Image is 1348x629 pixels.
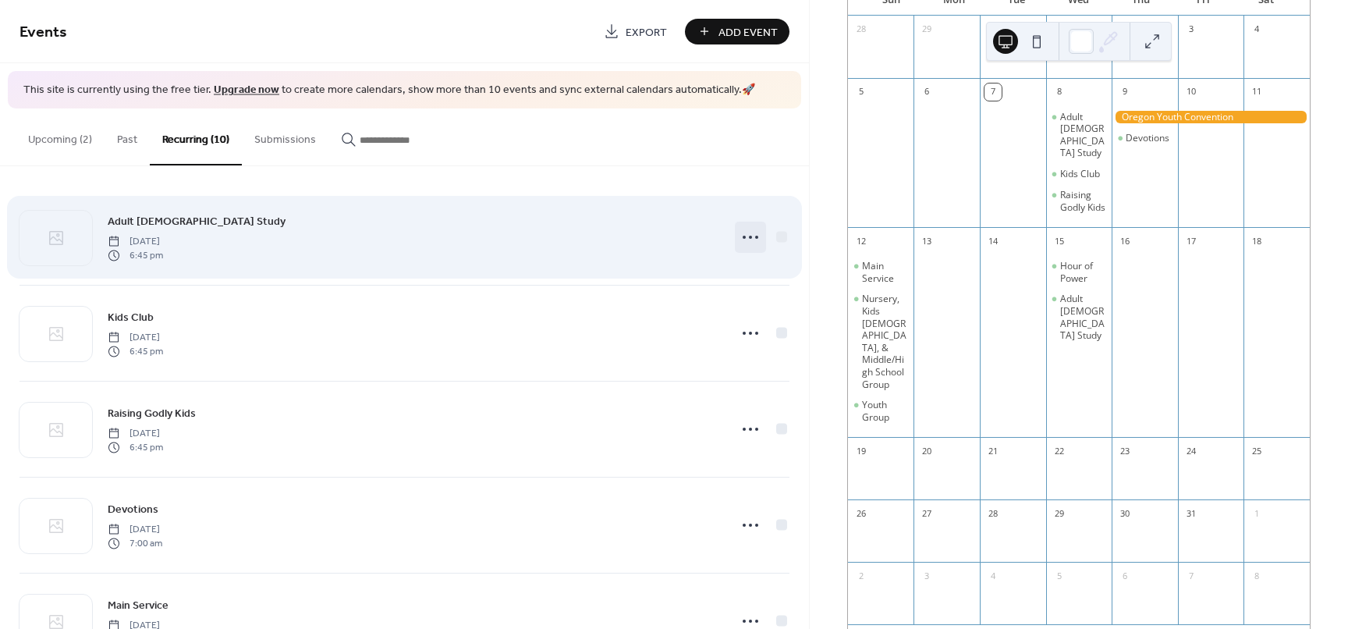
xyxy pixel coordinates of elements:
[108,234,163,248] span: [DATE]
[1183,233,1200,250] div: 17
[108,501,158,517] span: Devotions
[108,441,163,455] span: 6:45 pm
[108,330,163,344] span: [DATE]
[108,404,196,422] a: Raising Godly Kids
[1060,293,1106,341] div: Adult [DEMOGRAPHIC_DATA] Study
[1060,168,1100,180] div: Kids Club
[626,24,667,41] span: Export
[1060,111,1106,159] div: Adult [DEMOGRAPHIC_DATA] Study
[1248,505,1265,522] div: 1
[1046,293,1112,341] div: Adult Bible Study
[718,24,778,41] span: Add Event
[1051,567,1068,585] div: 5
[1060,260,1106,284] div: Hour of Power
[1183,84,1200,101] div: 10
[1116,442,1133,460] div: 23
[1051,84,1068,101] div: 8
[1051,442,1068,460] div: 22
[853,567,870,585] div: 2
[1183,21,1200,38] div: 3
[853,442,870,460] div: 19
[848,260,914,284] div: Main Service
[108,500,158,518] a: Devotions
[918,442,935,460] div: 20
[1051,505,1068,522] div: 29
[1248,84,1265,101] div: 11
[918,505,935,522] div: 27
[108,537,162,551] span: 7:00 am
[984,567,1002,585] div: 4
[984,84,1002,101] div: 7
[848,293,914,390] div: Nursery, Kids Church, & Middle/High School Group
[862,260,908,284] div: Main Service
[984,505,1002,522] div: 28
[20,17,67,48] span: Events
[108,597,168,613] span: Main Service
[150,108,242,165] button: Recurring (10)
[105,108,150,164] button: Past
[108,522,162,536] span: [DATE]
[1060,189,1106,213] div: Raising Godly Kids
[214,80,279,101] a: Upgrade now
[108,308,154,326] a: Kids Club
[984,233,1002,250] div: 14
[1248,21,1265,38] div: 4
[853,233,870,250] div: 12
[853,84,870,101] div: 5
[853,21,870,38] div: 28
[108,426,163,440] span: [DATE]
[1248,567,1265,585] div: 8
[108,405,196,421] span: Raising Godly Kids
[984,21,1002,38] div: 30
[1046,168,1112,180] div: Kids Club
[108,213,286,229] span: Adult [DEMOGRAPHIC_DATA] Study
[918,84,935,101] div: 6
[1112,132,1178,144] div: Devotions
[1116,505,1133,522] div: 30
[242,108,328,164] button: Submissions
[862,293,908,390] div: Nursery, Kids [DEMOGRAPHIC_DATA], & Middle/High School Group
[1183,505,1200,522] div: 31
[23,83,755,98] span: This site is currently using the free tier. to create more calendars, show more than 10 events an...
[592,19,679,44] a: Export
[918,233,935,250] div: 13
[1046,111,1112,159] div: Adult Bible Study
[862,399,908,423] div: Youth Group
[108,596,168,614] a: Main Service
[108,309,154,325] span: Kids Club
[918,21,935,38] div: 29
[1183,567,1200,585] div: 7
[1046,260,1112,284] div: Hour of Power
[1112,111,1310,124] div: Oregon Youth Convention
[685,19,789,44] button: Add Event
[1046,189,1112,213] div: Raising Godly Kids
[108,212,286,230] a: Adult [DEMOGRAPHIC_DATA] Study
[1248,233,1265,250] div: 18
[108,345,163,359] span: 6:45 pm
[16,108,105,164] button: Upcoming (2)
[1116,233,1133,250] div: 16
[108,249,163,263] span: 6:45 pm
[984,442,1002,460] div: 21
[1051,21,1068,38] div: 1
[1116,567,1133,585] div: 6
[918,567,935,585] div: 3
[1126,132,1169,144] div: Devotions
[1183,442,1200,460] div: 24
[1116,21,1133,38] div: 2
[1051,233,1068,250] div: 15
[1248,442,1265,460] div: 25
[1116,84,1133,101] div: 9
[848,399,914,423] div: Youth Group
[853,505,870,522] div: 26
